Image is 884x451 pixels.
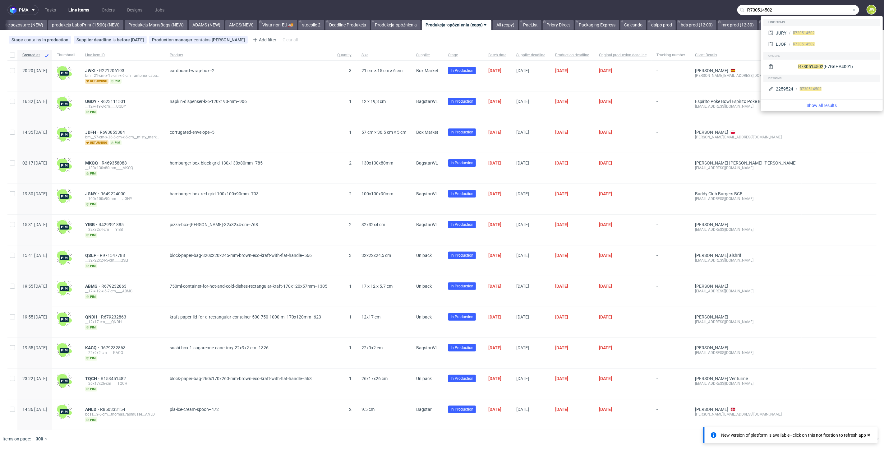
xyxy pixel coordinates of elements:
a: R469358088 [102,160,128,165]
span: [DATE] [516,314,529,319]
span: pim [110,79,122,84]
a: [PERSON_NAME] [695,68,728,73]
span: [DATE] [599,376,612,381]
span: R693853384 [100,130,126,135]
span: 1 [349,345,352,350]
div: bm__57-cm-x-36-5-cm-x-5-cm__misty_marketing_aleksandra_swiderska__JDFH [85,135,160,140]
span: QSLF [85,253,100,258]
span: 19:55 [DATE] [22,284,47,289]
span: Thumbnail [57,53,75,58]
div: __130x130x80mm____MKQQ [85,165,160,170]
a: Tasks [41,5,60,15]
a: Show all results [763,102,880,109]
span: [DATE] [516,130,529,135]
div: [EMAIL_ADDRESS][DOMAIN_NAME] [695,319,797,324]
span: pim [85,202,97,207]
span: JWKI [85,68,99,73]
span: [DATE] [516,99,529,104]
span: [DATE] [488,376,501,381]
a: Produkcja-opóźnienia (copy) [422,20,491,30]
a: Espírito Poke Bowl Espírito Poke Bowl [695,99,767,104]
span: [DATE] [555,284,568,289]
span: [DATE] [555,99,568,104]
span: 1 [349,99,352,104]
a: MKQQ [85,160,102,165]
span: [DATE] [599,68,612,73]
a: UGDY [85,99,100,104]
span: In Production [451,99,473,104]
a: R679232863 [101,314,127,319]
a: Buddy Club Burgers BCB [695,191,743,196]
span: pizza-box-[PERSON_NAME]-32x32x4-cm--768 [170,222,258,227]
a: All (copy) [493,20,518,30]
div: Orders [763,52,880,60]
span: Bagstar [416,407,432,412]
span: sushi-box-1-sugarcane-cane-tray-22x9x2-cm--1326 [170,345,269,350]
span: Quantity [337,53,352,58]
div: [PERSON_NAME] [212,37,245,42]
span: [DATE] [488,68,501,73]
span: BagstarWL [416,222,438,227]
span: R730514502 [800,87,822,91]
span: - [656,314,685,330]
img: wHgJFi1I6lmhQAAAABJRU5ErkJggg== [57,220,72,235]
span: In Production [451,129,473,135]
span: BagstarWL [416,160,438,165]
span: Unipack [416,376,432,381]
span: BagstarWL [416,99,438,104]
figcaption: JW [867,5,876,14]
span: In Production [451,314,473,320]
div: __100x100x90mm____JGNY [85,196,160,201]
a: R623111501 [100,99,127,104]
span: contains [194,37,212,42]
span: returning [85,140,108,145]
img: wHgJFi1I6lmhQAAAABJRU5ErkJggg== [57,96,72,111]
span: 12x17 cm [361,314,380,319]
span: 19:55 [DATE] [22,345,47,350]
span: 2 [349,407,352,412]
span: 3 [349,253,352,258]
span: [DATE] [516,376,529,381]
span: 2 [349,222,352,227]
a: [PERSON_NAME] [695,130,728,135]
span: In Production [451,376,473,381]
span: 1 [349,130,352,135]
span: pim [85,325,97,330]
span: JDFH [85,130,100,135]
a: bds prod (12:00) [677,20,716,30]
span: block-paper-bag-320x220x245-mm-brown-eco-kraft-with-flat-handle--566 [170,253,312,258]
div: [EMAIL_ADDRESS][DOMAIN_NAME] [695,196,797,201]
div: before [DATE] [117,37,144,42]
span: Line item ID [85,53,160,58]
a: R850333154 [100,407,127,412]
span: [DATE] [555,376,568,381]
span: Product [170,53,327,58]
img: wHgJFi1I6lmhQAAAABJRU5ErkJggg== [57,189,72,204]
a: Priory Direct [543,20,574,30]
button: pma [7,5,39,15]
span: 21 cm × 15 cm × 6 cm [361,68,403,73]
div: __22x9x2-cm____KACQ [85,350,160,355]
div: bm__21-cm-x-15-cm-x-6-cm__antonio_cabalga_ortiz__JWKI [85,73,160,78]
span: [DATE] [516,253,529,258]
span: - [656,253,685,268]
span: corrugated-envelope--5 [170,130,214,135]
span: R679232863 [100,345,127,350]
div: [EMAIL_ADDRESS][DOMAIN_NAME] [695,104,797,109]
span: [DATE] [516,284,529,289]
span: R730514502 [798,64,823,69]
span: [DATE] [488,253,501,258]
a: alt eco (14:00) [759,20,794,30]
span: [DATE] [516,160,529,165]
span: [DATE] [516,222,529,227]
a: R971547788 [100,253,126,258]
span: [DATE] [599,253,612,258]
img: wHgJFi1I6lmhQAAAABJRU5ErkJggg== [57,374,72,388]
a: Produkcja-opóźnienia [371,20,421,30]
a: Line Items [65,5,93,15]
